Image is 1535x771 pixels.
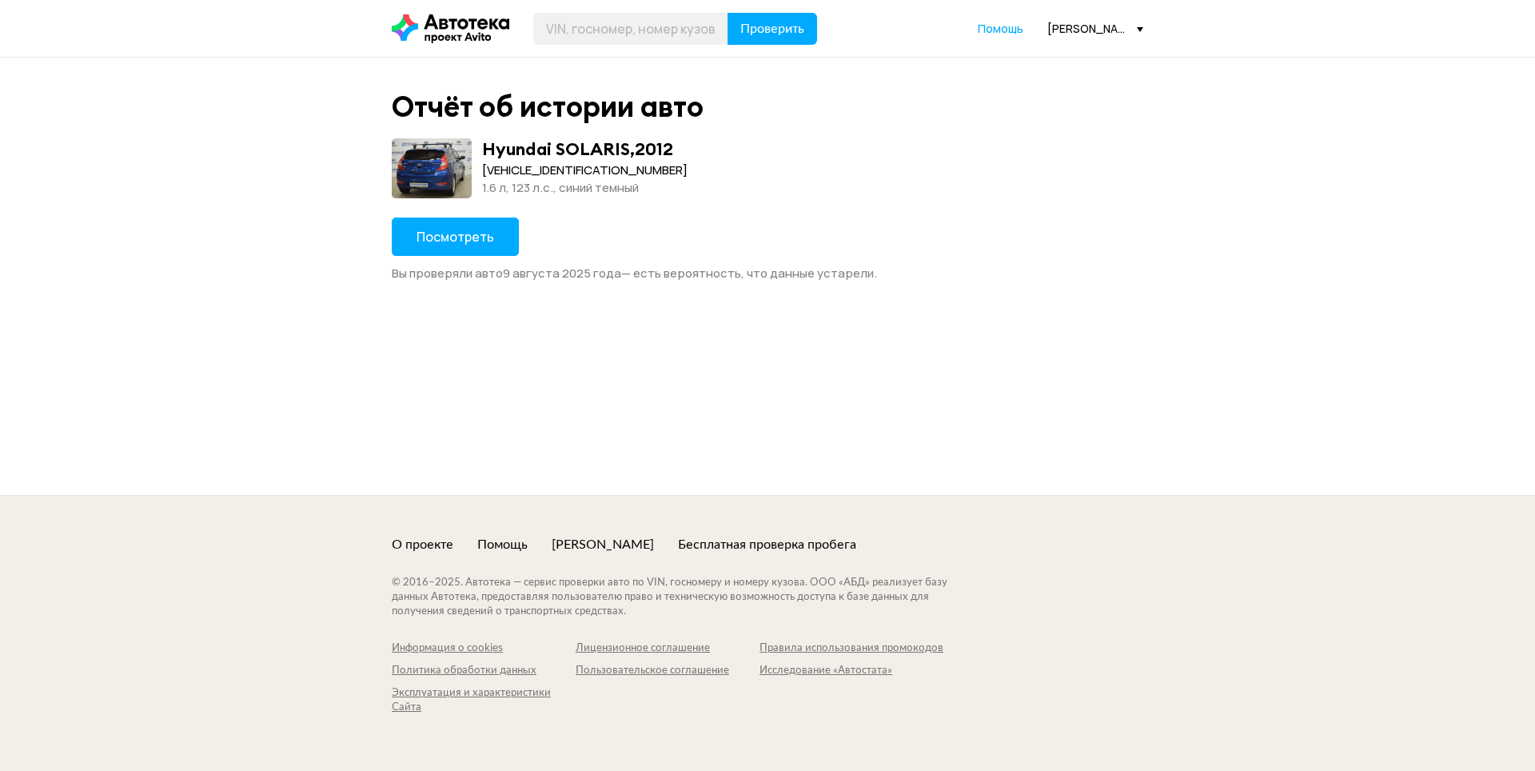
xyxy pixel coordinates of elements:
a: Бесплатная проверка пробега [678,536,856,553]
div: 1.6 л, 123 л.c., синий темный [482,179,688,197]
input: VIN, госномер, номер кузова [533,13,728,45]
span: Посмотреть [417,228,494,246]
a: Помощь [477,536,528,553]
span: Проверить [740,22,804,35]
a: [PERSON_NAME] [552,536,654,553]
a: Политика обработки данных [392,664,576,678]
div: [VEHICLE_IDENTIFICATION_NUMBER] [482,162,688,179]
a: Информация о cookies [392,641,576,656]
a: Исследование «Автостата» [760,664,943,678]
div: Отчёт об истории авто [392,90,704,124]
a: Лицензионное соглашение [576,641,760,656]
a: Помощь [978,21,1023,37]
button: Посмотреть [392,218,519,256]
button: Проверить [728,13,817,45]
div: © 2016– 2025 . Автотека — сервис проверки авто по VIN, госномеру и номеру кузова. ООО «АБД» реали... [392,576,979,619]
a: О проекте [392,536,453,553]
a: Пользовательское соглашение [576,664,760,678]
div: Вы проверяли авто 9 августа 2025 года — есть вероятность, что данные устарели. [392,266,1143,282]
span: Помощь [978,21,1023,36]
div: Hyundai SOLARIS , 2012 [482,138,673,159]
div: [PERSON_NAME][EMAIL_ADDRESS][DOMAIN_NAME] [1047,21,1143,36]
a: Эксплуатация и характеристики Сайта [392,686,576,715]
a: Правила использования промокодов [760,641,943,656]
